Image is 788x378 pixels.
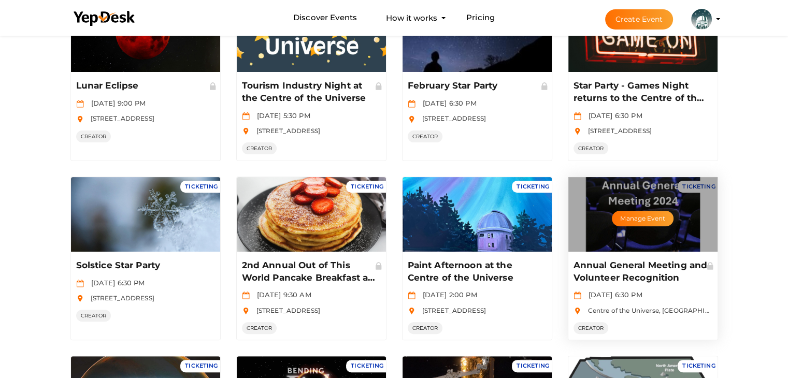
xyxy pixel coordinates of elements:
img: calendar.svg [574,292,581,299]
p: Paint Afternoon at the Centre of the Universe [408,259,544,284]
p: Solstice Star Party [76,259,212,272]
span: CREATOR [408,322,443,334]
span: [STREET_ADDRESS] [583,127,652,135]
span: CREATOR [242,322,277,334]
span: [DATE] 6:30 PM [583,290,642,299]
img: Private Event [374,261,383,270]
img: Private Event [706,261,715,270]
button: How it works [383,8,440,27]
span: [DATE] 5:30 PM [252,111,310,120]
img: calendar.svg [408,100,416,108]
img: calendar.svg [408,292,416,299]
img: calendar.svg [574,112,581,120]
p: February Star Party [408,80,544,92]
img: KH323LD6_small.jpeg [691,9,712,30]
p: 2nd Annual Out of This World Pancake Breakfast at the Centre of the Universe [242,259,378,284]
span: [STREET_ADDRESS] [251,127,320,135]
a: Discover Events [293,8,357,27]
span: [DATE] 6:30 PM [418,99,477,107]
button: Manage Event [612,211,673,226]
img: Private Event [208,81,218,91]
img: calendar.svg [76,100,84,108]
span: [STREET_ADDRESS] [251,307,320,314]
span: [DATE] 9:30 AM [252,290,311,299]
img: location.svg [242,307,250,315]
img: Private Event [540,81,549,91]
img: location.svg [408,115,416,123]
img: Private Event [374,81,383,91]
span: [STREET_ADDRESS] [417,114,486,122]
span: CREATOR [574,142,609,154]
img: location.svg [242,127,250,135]
p: Lunar Eclipse [76,80,212,92]
p: Tourism Industry Night at the Centre of the Universe [242,80,378,105]
img: location.svg [574,307,581,315]
img: calendar.svg [242,112,250,120]
img: calendar.svg [242,292,250,299]
button: Create Event [605,9,674,30]
span: CREATOR [76,130,111,142]
img: location.svg [408,307,416,315]
span: [STREET_ADDRESS] [85,114,154,122]
span: CREATOR [408,130,443,142]
span: [DATE] 2:00 PM [418,290,477,299]
span: CREATOR [76,310,111,322]
span: [STREET_ADDRESS] [417,307,486,314]
a: Pricing [466,8,495,27]
p: Star Party - Games Night returns to the Centre of the Universe [574,80,710,105]
img: calendar.svg [76,280,84,287]
p: Annual General Meeting and Volunteer Recognition [574,259,710,284]
img: location.svg [574,127,581,135]
img: location.svg [76,115,84,123]
span: [DATE] 6:30 PM [583,111,642,120]
span: [STREET_ADDRESS] [85,294,154,302]
span: [DATE] 6:30 PM [86,279,145,287]
img: location.svg [76,295,84,302]
span: [DATE] 9:00 PM [86,99,146,107]
span: CREATOR [242,142,277,154]
span: CREATOR [574,322,609,334]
